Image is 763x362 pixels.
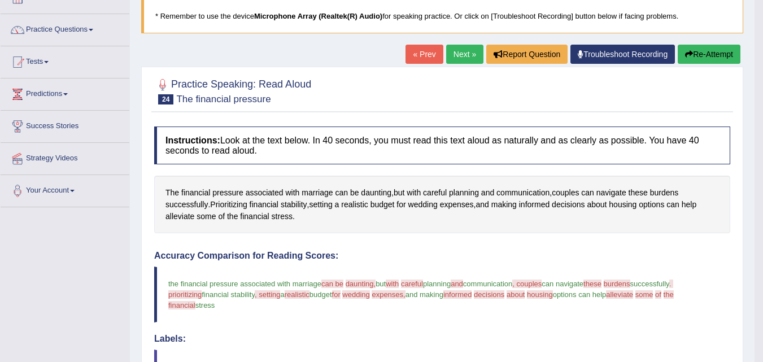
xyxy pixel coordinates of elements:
h2: Practice Speaking: Read Aloud [154,76,311,104]
span: Click to see word definition [272,211,293,223]
span: Click to see word definition [335,187,348,199]
span: wedding [342,290,369,299]
span: Click to see word definition [476,199,489,211]
span: burdens [604,280,630,288]
span: Click to see word definition [496,187,550,199]
span: of [655,290,661,299]
span: decisions [474,290,504,299]
a: Practice Questions [1,14,129,42]
a: Success Stories [1,111,129,139]
span: Click to see word definition [197,211,216,223]
span: Click to see word definition [281,199,307,211]
span: expenses, [372,290,405,299]
a: Your Account [1,175,129,203]
span: careful [401,280,423,288]
b: Microphone Array (Realtek(R) Audio) [254,12,382,20]
span: Click to see word definition [407,187,421,199]
h4: Accuracy Comparison for Reading Scores: [154,251,730,261]
span: financial stability [202,290,255,299]
span: Click to see word definition [165,187,179,199]
span: , setting [255,290,281,299]
span: these [583,280,601,288]
span: daunting, [346,280,376,288]
span: Click to see word definition [302,187,333,199]
span: Click to see word definition [246,187,284,199]
span: realistic [285,290,309,299]
span: but [376,280,386,288]
span: 24 [158,94,173,104]
span: Click to see word definition [210,199,247,211]
span: Click to see word definition [609,199,636,211]
a: Troubleshoot Recording [570,45,675,64]
span: informed [443,290,472,299]
span: and [451,280,463,288]
span: Click to see word definition [212,187,243,199]
span: Click to see word definition [423,187,447,199]
span: options can help [553,290,607,299]
span: Click to see word definition [240,211,269,223]
a: Next » [446,45,483,64]
span: Click to see word definition [285,187,299,199]
b: Instructions: [165,136,220,145]
span: and making [406,290,443,299]
span: communication [463,280,512,288]
span: Click to see word definition [335,199,339,211]
button: Re-Attempt [678,45,740,64]
h4: Labels: [154,334,730,344]
span: Click to see word definition [394,187,404,199]
span: Click to see word definition [491,199,517,211]
span: Click to see word definition [309,199,332,211]
span: Click to see word definition [350,187,359,199]
span: Click to see word definition [227,211,238,223]
span: Click to see word definition [341,199,368,211]
span: can be [321,280,343,288]
span: with [386,280,399,288]
span: some [635,290,653,299]
span: the [664,290,674,299]
a: Predictions [1,78,129,107]
span: Click to see word definition [449,187,479,199]
span: Click to see word definition [682,199,696,211]
span: alleviate [606,290,633,299]
span: about [507,290,525,299]
span: the financial pressure associated with marriage [168,280,321,288]
span: Click to see word definition [361,187,391,199]
span: Click to see word definition [440,199,474,211]
span: Click to see word definition [218,211,225,223]
span: Click to see word definition [481,187,494,199]
span: , couples [512,280,542,288]
span: Click to see word definition [587,199,607,211]
a: Strategy Videos [1,143,129,171]
span: can navigate [542,280,583,288]
span: Click to see word definition [250,199,278,211]
a: « Prev [406,45,443,64]
h4: Look at the text below. In 40 seconds, you must read this text aloud as naturally and as clearly ... [154,127,730,164]
span: Click to see word definition [181,187,210,199]
span: stress [195,301,215,309]
span: . prioritizing [168,280,673,299]
span: Click to see word definition [165,211,194,223]
span: a [280,290,284,299]
span: Click to see word definition [581,187,594,199]
span: Click to see word definition [629,187,648,199]
span: Click to see word definition [596,187,626,199]
span: for [332,290,341,299]
span: Click to see word definition [519,199,550,211]
span: Click to see word definition [165,199,208,211]
span: Click to see word definition [666,199,679,211]
span: housing [527,290,553,299]
span: Click to see word definition [370,199,395,211]
button: Report Question [486,45,568,64]
span: Click to see word definition [408,199,438,211]
span: Click to see word definition [650,187,679,199]
span: budget [309,290,332,299]
span: Click to see word definition [552,187,579,199]
span: Click to see word definition [639,199,664,211]
span: Click to see word definition [396,199,406,211]
div: , , . , , . [154,176,730,233]
span: financial [168,301,195,309]
small: The financial pressure [176,94,271,104]
span: successfully [630,280,669,288]
span: planning [423,280,451,288]
span: Click to see word definition [552,199,585,211]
